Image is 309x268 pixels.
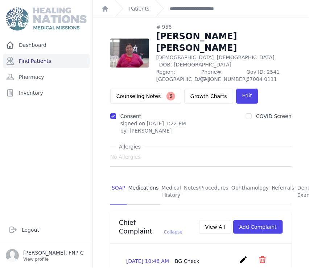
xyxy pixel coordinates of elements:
button: Add Complaint [233,220,283,234]
h1: [PERSON_NAME] [PERSON_NAME] [156,31,292,54]
span: BG Check [175,258,199,264]
span: 6 [166,92,175,101]
a: Edit [236,89,258,104]
p: View profile [23,256,84,262]
span: [DEMOGRAPHIC_DATA] [217,54,275,60]
span: Region: [GEOGRAPHIC_DATA] [156,68,197,83]
button: View All [199,220,231,234]
img: Medical Missions EMR [6,7,86,31]
a: [PERSON_NAME], FNP-C View profile [6,249,87,262]
a: Find Patients [3,54,90,68]
a: SOAP [110,178,127,205]
a: Ophthamology [230,178,271,205]
a: Patients [129,5,149,12]
p: signed on [DATE] 1:22 PM [120,120,186,127]
img: 3VUVT4vwA9+VdWYZxweQAAACV0RVh0ZGF0ZTpjcmVhdGUAMjAyNC0wMi0yMlQxNjo0MToyMSswMDowMPG2bHkAAAAldEVYdGR... [110,38,149,68]
nav: Tabs [110,178,292,205]
a: Logout [6,223,87,237]
a: Referrals [271,178,296,205]
span: Allergies [116,143,144,150]
a: Pharmacy [3,70,90,84]
div: # 956 [156,23,292,31]
label: COVID Screen [256,113,292,119]
a: Medications [127,178,160,205]
button: Counseling Notes6 [110,89,181,104]
div: by: [PERSON_NAME] [120,127,186,134]
p: [DEMOGRAPHIC_DATA] [156,54,292,68]
a: Dashboard [3,38,90,52]
a: Growth Charts [184,89,233,104]
a: Inventory [3,86,90,100]
span: Phone#: [PHONE_NUMBER] [201,68,242,83]
i: create [239,255,248,264]
span: Gov ID: 2541 67004 0111 [247,68,292,83]
span: Collapse [164,230,182,235]
label: Consent [120,113,141,119]
a: Medical History [160,178,183,205]
h3: Chief Complaint [119,218,193,236]
a: Notes/Procedures [182,178,230,205]
a: create [239,259,250,265]
span: No Allergies [110,153,141,161]
p: [DATE] 10:46 AM [126,257,199,265]
span: DOB: [DEMOGRAPHIC_DATA] [159,62,232,68]
p: [PERSON_NAME], FNP-C [23,249,84,256]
